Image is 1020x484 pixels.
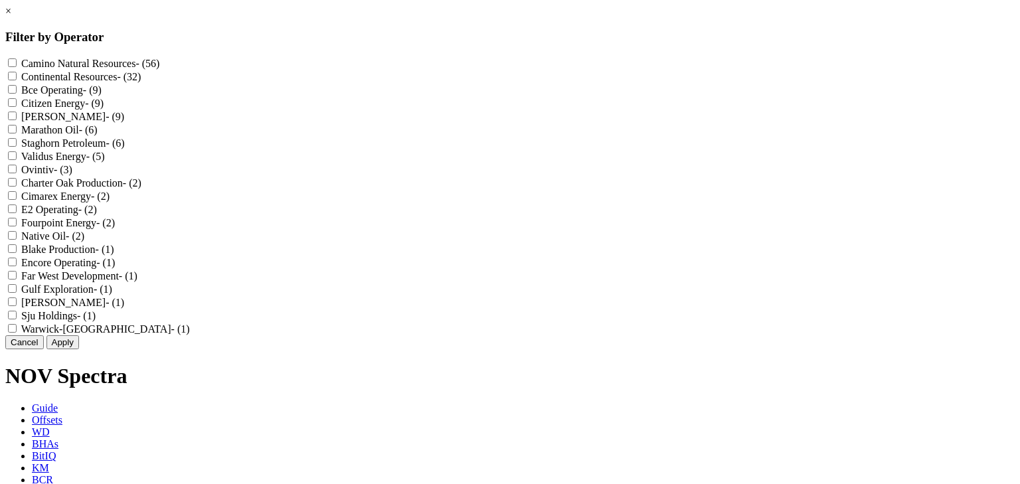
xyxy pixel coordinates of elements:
[54,164,72,175] span: - (3)
[5,5,11,17] a: ×
[21,244,114,255] label: Blake Production
[78,204,97,215] span: - (2)
[21,164,72,175] label: Ovintiv
[21,283,112,295] label: Gulf Exploration
[21,111,124,122] label: [PERSON_NAME]
[77,310,96,321] span: - (1)
[21,177,141,189] label: Charter Oak Production
[32,402,58,414] span: Guide
[94,283,112,295] span: - (1)
[106,111,124,122] span: - (9)
[21,151,105,162] label: Validus Energy
[21,230,84,242] label: Native Oil
[32,450,56,461] span: BitIQ
[32,438,58,449] span: BHAs
[86,151,105,162] span: - (5)
[171,323,190,335] span: - (1)
[117,71,141,82] span: - (32)
[21,58,159,69] label: Camino Natural Resources
[46,335,79,349] button: Apply
[21,297,124,308] label: [PERSON_NAME]
[96,244,114,255] span: - (1)
[5,364,1015,388] h1: NOV Spectra
[85,98,104,109] span: - (9)
[119,270,137,282] span: - (1)
[106,137,125,149] span: - (6)
[21,323,190,335] label: Warwick-[GEOGRAPHIC_DATA]
[5,30,1015,44] h3: Filter by Operator
[21,191,110,202] label: Cimarex Energy
[21,137,125,149] label: Staghorn Petroleum
[96,257,115,268] span: - (1)
[32,426,50,438] span: WD
[91,191,110,202] span: - (2)
[32,414,62,426] span: Offsets
[21,270,137,282] label: Far West Development
[79,124,98,135] span: - (6)
[106,297,124,308] span: - (1)
[135,58,159,69] span: - (56)
[66,230,84,242] span: - (2)
[32,462,49,473] span: KM
[21,71,141,82] label: Continental Resources
[21,204,97,215] label: E2 Operating
[96,217,115,228] span: - (2)
[21,310,96,321] label: Sju Holdings
[21,217,115,228] label: Fourpoint Energy
[21,124,98,135] label: Marathon Oil
[83,84,102,96] span: - (9)
[21,257,115,268] label: Encore Operating
[123,177,141,189] span: - (2)
[21,84,102,96] label: Bce Operating
[21,98,104,109] label: Citizen Energy
[5,335,44,349] button: Cancel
